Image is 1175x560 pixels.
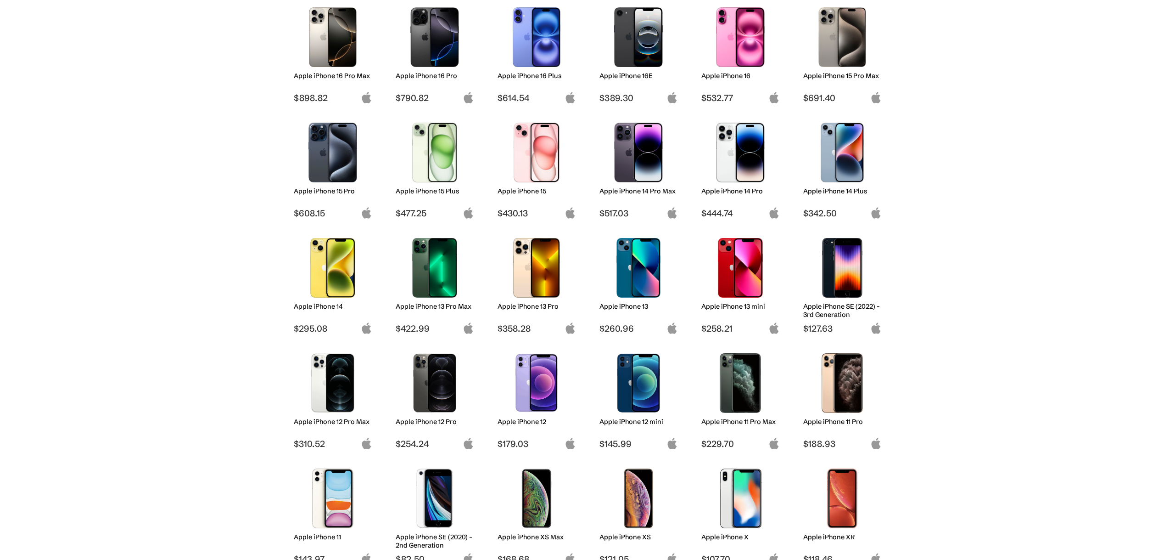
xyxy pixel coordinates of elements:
[361,322,372,334] img: apple-logo
[697,3,784,103] a: iPhone 16 Apple iPhone 16 $532.77 apple-logo
[599,438,678,449] span: $145.99
[697,349,784,449] a: iPhone 11 Pro Max Apple iPhone 11 Pro Max $229.70 apple-logo
[599,92,678,103] span: $389.30
[463,92,474,103] img: apple-logo
[294,323,372,334] span: $295.08
[810,123,875,182] img: iPhone 14 Plus
[493,3,580,103] a: iPhone 16 Plus Apple iPhone 16 Plus $614.54 apple-logo
[391,118,478,219] a: iPhone 15 Plus Apple iPhone 15 Plus $477.25 apple-logo
[301,123,365,182] img: iPhone 15 Pro
[504,7,569,67] img: iPhone 16 Plus
[799,118,886,219] a: iPhone 14 Plus Apple iPhone 14 Plus $342.50 apple-logo
[498,72,576,80] h2: Apple iPhone 16 Plus
[294,72,372,80] h2: Apple iPhone 16 Pro Max
[701,533,780,541] h2: Apple iPhone X
[391,3,478,103] a: iPhone 16 Pro Apple iPhone 16 Pro $790.82 apple-logo
[595,3,682,103] a: iPhone 16E Apple iPhone 16E $389.30 apple-logo
[396,92,474,103] span: $790.82
[498,323,576,334] span: $358.28
[599,302,678,311] h2: Apple iPhone 13
[294,187,372,195] h2: Apple iPhone 15 Pro
[697,118,784,219] a: iPhone 14 Pro Apple iPhone 14 Pro $444.74 apple-logo
[701,92,780,103] span: $532.77
[403,353,467,413] img: iPhone 12 Pro
[599,533,678,541] h2: Apple iPhone XS
[294,208,372,219] span: $608.15
[799,3,886,103] a: iPhone 15 Pro Max Apple iPhone 15 Pro Max $691.40 apple-logo
[301,469,365,528] img: iPhone 11
[361,438,372,449] img: apple-logo
[701,187,780,195] h2: Apple iPhone 14 Pro
[493,118,580,219] a: iPhone 15 Apple iPhone 15 $430.13 apple-logo
[595,233,682,334] a: iPhone 13 Apple iPhone 13 $260.96 apple-logo
[599,418,678,426] h2: Apple iPhone 12 mini
[697,233,784,334] a: iPhone 13 mini Apple iPhone 13 mini $258.21 apple-logo
[463,322,474,334] img: apple-logo
[810,7,875,67] img: iPhone 15 Pro Max
[701,208,780,219] span: $444.74
[803,72,882,80] h2: Apple iPhone 15 Pro Max
[396,323,474,334] span: $422.99
[666,207,678,219] img: apple-logo
[565,207,576,219] img: apple-logo
[294,92,372,103] span: $898.82
[493,233,580,334] a: iPhone 13 Pro Apple iPhone 13 Pro $358.28 apple-logo
[803,208,882,219] span: $342.50
[768,207,780,219] img: apple-logo
[599,187,678,195] h2: Apple iPhone 14 Pro Max
[666,438,678,449] img: apple-logo
[708,238,773,298] img: iPhone 13 mini
[701,72,780,80] h2: Apple iPhone 16
[289,3,376,103] a: iPhone 16 Pro Max Apple iPhone 16 Pro Max $898.82 apple-logo
[463,207,474,219] img: apple-logo
[301,353,365,413] img: iPhone 12 Pro Max
[396,72,474,80] h2: Apple iPhone 16 Pro
[403,469,467,528] img: iPhone SE 2nd Gen
[498,302,576,311] h2: Apple iPhone 13 Pro
[870,322,882,334] img: apple-logo
[606,238,671,298] img: iPhone 13
[803,533,882,541] h2: Apple iPhone XR
[301,7,365,67] img: iPhone 16 Pro Max
[606,469,671,528] img: iPhone XS
[493,349,580,449] a: iPhone 12 Apple iPhone 12 $179.03 apple-logo
[768,438,780,449] img: apple-logo
[799,349,886,449] a: iPhone 11 Pro Apple iPhone 11 Pro $188.93 apple-logo
[498,208,576,219] span: $430.13
[391,349,478,449] a: iPhone 12 Pro Apple iPhone 12 Pro $254.24 apple-logo
[803,323,882,334] span: $127.63
[803,92,882,103] span: $691.40
[498,92,576,103] span: $614.54
[803,438,882,449] span: $188.93
[391,233,478,334] a: iPhone 13 Pro Max Apple iPhone 13 Pro Max $422.99 apple-logo
[396,187,474,195] h2: Apple iPhone 15 Plus
[708,469,773,528] img: iPhone X
[701,323,780,334] span: $258.21
[289,118,376,219] a: iPhone 15 Pro Apple iPhone 15 Pro $608.15 apple-logo
[504,238,569,298] img: iPhone 13 Pro
[768,92,780,103] img: apple-logo
[504,123,569,182] img: iPhone 15
[606,7,671,67] img: iPhone 16E
[810,353,875,413] img: iPhone 11 Pro
[803,418,882,426] h2: Apple iPhone 11 Pro
[498,187,576,195] h2: Apple iPhone 15
[599,72,678,80] h2: Apple iPhone 16E
[708,353,773,413] img: iPhone 11 Pro Max
[361,207,372,219] img: apple-logo
[294,438,372,449] span: $310.52
[289,349,376,449] a: iPhone 12 Pro Max Apple iPhone 12 Pro Max $310.52 apple-logo
[289,233,376,334] a: iPhone 14 Apple iPhone 14 $295.08 apple-logo
[294,533,372,541] h2: Apple iPhone 11
[595,349,682,449] a: iPhone 12 mini Apple iPhone 12 mini $145.99 apple-logo
[595,118,682,219] a: iPhone 14 Pro Max Apple iPhone 14 Pro Max $517.03 apple-logo
[504,353,569,413] img: iPhone 12
[810,238,875,298] img: iPhone SE 3rd Gen
[396,438,474,449] span: $254.24
[708,7,773,67] img: iPhone 16
[606,353,671,413] img: iPhone 12 mini
[870,207,882,219] img: apple-logo
[701,418,780,426] h2: Apple iPhone 11 Pro Max
[565,92,576,103] img: apple-logo
[565,322,576,334] img: apple-logo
